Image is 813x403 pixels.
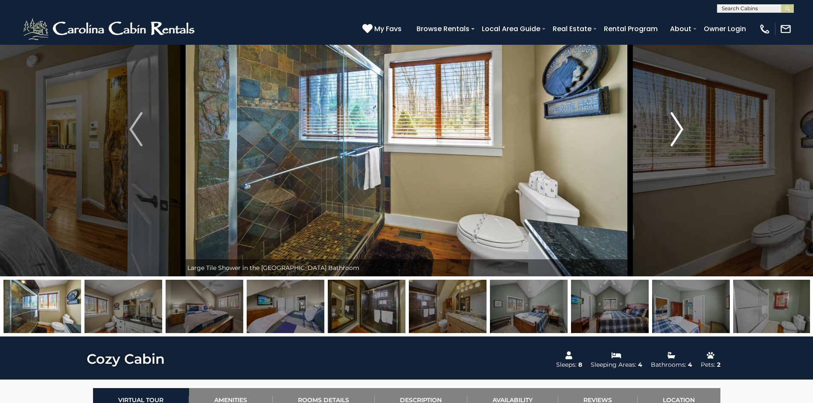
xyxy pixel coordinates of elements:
[166,280,243,333] img: 168328310
[362,23,404,35] a: My Favs
[412,21,474,36] a: Browse Rentals
[490,280,568,333] img: 168328316
[548,21,596,36] a: Real Estate
[652,280,730,333] img: 168328315
[600,21,662,36] a: Rental Program
[780,23,792,35] img: mail-regular-white.png
[129,112,142,146] img: arrow
[21,16,198,42] img: White-1-2.png
[733,280,811,333] img: 168328318
[571,280,649,333] img: 168328314
[409,280,487,333] img: 168328312
[670,112,683,146] img: arrow
[328,280,405,333] img: 168328313
[183,259,630,276] div: Large Tile Shower in the [GEOGRAPHIC_DATA] Bathroom
[85,280,162,333] img: 168328299
[374,23,402,34] span: My Favs
[247,280,324,333] img: 168328311
[699,21,750,36] a: Owner Login
[3,280,81,333] img: 168328300
[666,21,696,36] a: About
[759,23,771,35] img: phone-regular-white.png
[478,21,545,36] a: Local Area Guide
